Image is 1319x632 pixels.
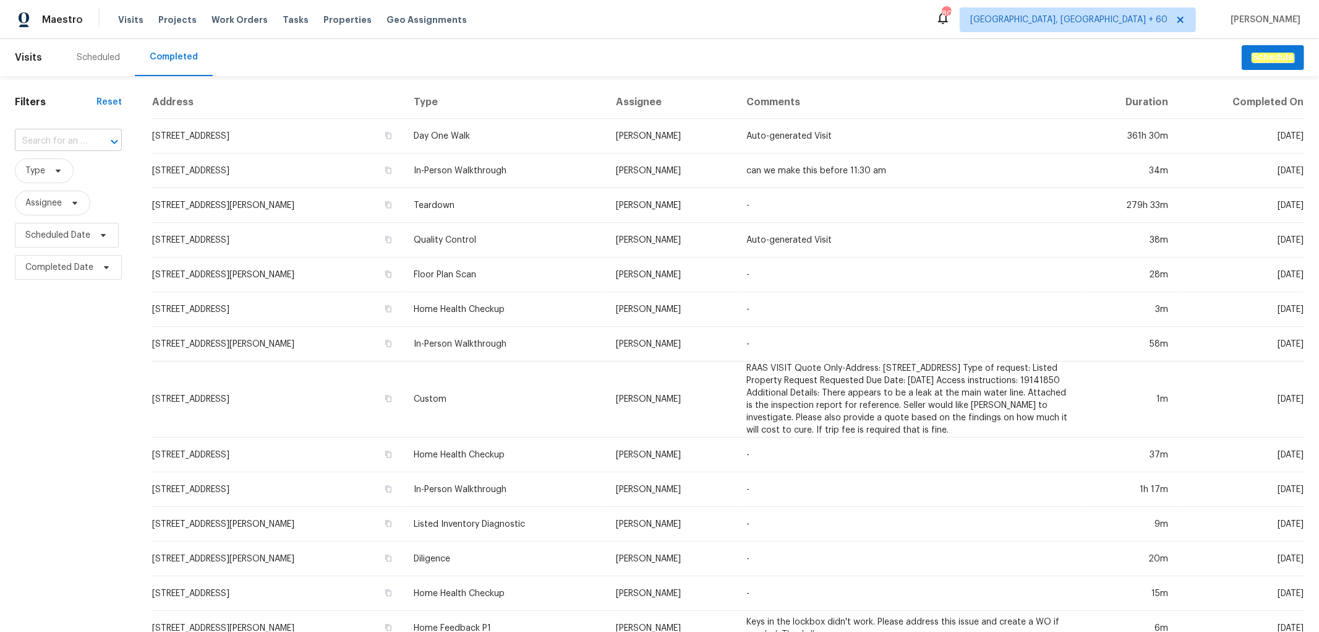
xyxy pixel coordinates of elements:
[1179,86,1304,119] th: Completed On
[606,472,736,507] td: [PERSON_NAME]
[323,14,372,26] span: Properties
[383,130,394,141] button: Copy Address
[383,269,394,280] button: Copy Address
[404,188,606,223] td: Teardown
[404,472,606,507] td: In-Person Walkthrough
[152,119,404,154] td: [STREET_ADDRESS]
[77,51,120,64] div: Scheduled
[152,327,404,361] td: [STREET_ADDRESS][PERSON_NAME]
[1179,361,1304,438] td: [DATE]
[1082,576,1179,611] td: 15m
[1179,327,1304,361] td: [DATE]
[736,292,1082,327] td: -
[1082,327,1179,361] td: 58m
[1082,542,1179,576] td: 20m
[1082,154,1179,188] td: 34m
[383,587,394,599] button: Copy Address
[1082,361,1179,438] td: 1m
[606,327,736,361] td: [PERSON_NAME]
[1179,292,1304,327] td: [DATE]
[404,119,606,154] td: Day One Walk
[736,438,1082,472] td: -
[1082,258,1179,292] td: 28m
[383,553,394,564] button: Copy Address
[152,154,404,188] td: [STREET_ADDRESS]
[404,86,606,119] th: Type
[15,44,42,71] span: Visits
[383,518,394,529] button: Copy Address
[606,188,736,223] td: [PERSON_NAME]
[1179,507,1304,542] td: [DATE]
[1082,507,1179,542] td: 9m
[42,14,83,26] span: Maestro
[383,338,394,349] button: Copy Address
[1242,45,1304,71] button: Schedule
[152,438,404,472] td: [STREET_ADDRESS]
[736,223,1082,258] td: Auto-generated Visit
[606,361,736,438] td: [PERSON_NAME]
[736,542,1082,576] td: -
[1179,223,1304,258] td: [DATE]
[25,261,93,274] span: Completed Date
[152,361,404,438] td: [STREET_ADDRESS]
[106,133,123,150] button: Open
[383,483,394,495] button: Copy Address
[383,234,394,245] button: Copy Address
[1179,258,1304,292] td: [DATE]
[1179,154,1304,188] td: [DATE]
[736,361,1082,438] td: RAAS VISIT Quote Only-Address: [STREET_ADDRESS] Type of request: Listed Property Request Requeste...
[606,154,736,188] td: [PERSON_NAME]
[404,258,606,292] td: Floor Plan Scan
[404,223,606,258] td: Quality Control
[383,393,394,404] button: Copy Address
[404,576,606,611] td: Home Health Checkup
[283,15,309,24] span: Tasks
[152,472,404,507] td: [STREET_ADDRESS]
[1179,119,1304,154] td: [DATE]
[383,165,394,176] button: Copy Address
[152,86,404,119] th: Address
[606,119,736,154] td: [PERSON_NAME]
[152,188,404,223] td: [STREET_ADDRESS][PERSON_NAME]
[736,258,1082,292] td: -
[404,292,606,327] td: Home Health Checkup
[606,292,736,327] td: [PERSON_NAME]
[404,327,606,361] td: In-Person Walkthrough
[606,258,736,292] td: [PERSON_NAME]
[1082,119,1179,154] td: 361h 30m
[158,14,197,26] span: Projects
[1082,472,1179,507] td: 1h 17m
[736,188,1082,223] td: -
[942,7,950,20] div: 802
[404,438,606,472] td: Home Health Checkup
[383,199,394,210] button: Copy Address
[1082,223,1179,258] td: 38m
[1179,438,1304,472] td: [DATE]
[152,258,404,292] td: [STREET_ADDRESS][PERSON_NAME]
[1252,53,1294,63] em: Schedule
[404,361,606,438] td: Custom
[96,96,122,108] div: Reset
[152,576,404,611] td: [STREET_ADDRESS]
[1179,576,1304,611] td: [DATE]
[1179,542,1304,576] td: [DATE]
[606,86,736,119] th: Assignee
[15,132,87,151] input: Search for an address...
[15,96,96,108] h1: Filters
[404,154,606,188] td: In-Person Walkthrough
[736,576,1082,611] td: -
[736,154,1082,188] td: can we make this before 11:30 am
[1226,14,1300,26] span: [PERSON_NAME]
[1082,188,1179,223] td: 279h 33m
[736,119,1082,154] td: Auto-generated Visit
[606,542,736,576] td: [PERSON_NAME]
[25,165,45,177] span: Type
[404,542,606,576] td: Diligence
[606,507,736,542] td: [PERSON_NAME]
[150,51,198,63] div: Completed
[970,14,1167,26] span: [GEOGRAPHIC_DATA], [GEOGRAPHIC_DATA] + 60
[383,303,394,314] button: Copy Address
[736,327,1082,361] td: -
[606,223,736,258] td: [PERSON_NAME]
[606,576,736,611] td: [PERSON_NAME]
